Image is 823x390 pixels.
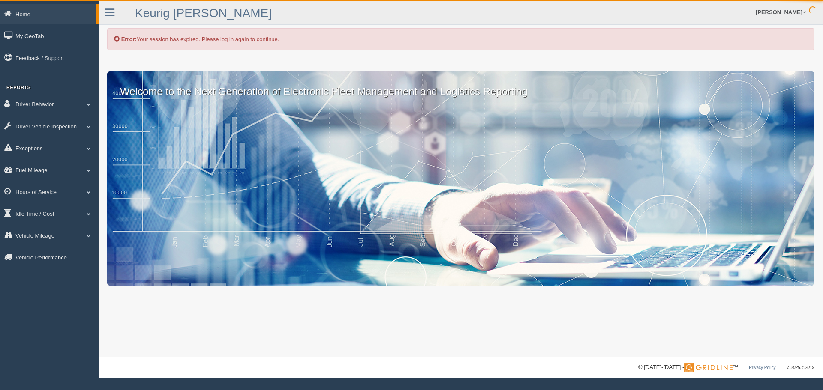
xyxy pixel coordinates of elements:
[638,363,814,372] div: © [DATE]-[DATE] - ™
[787,365,814,370] span: v. 2025.4.2019
[135,6,272,20] a: Keurig [PERSON_NAME]
[107,28,814,50] div: Your session has expired. Please log in again to continue.
[684,363,733,372] img: Gridline
[107,71,814,99] p: Welcome to the Next Generation of Electronic Fleet Management and Logistics Reporting
[749,365,775,370] a: Privacy Policy
[121,36,137,42] b: Error:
